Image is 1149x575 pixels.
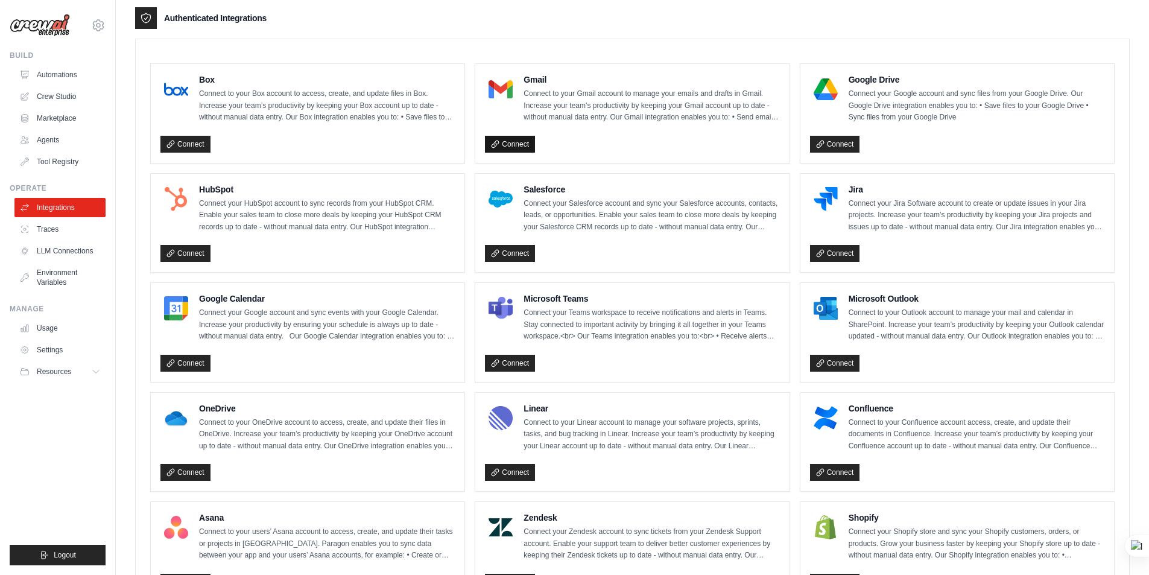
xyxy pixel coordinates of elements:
img: Jira Logo [814,187,838,211]
h3: Authenticated Integrations [164,12,267,24]
p: Connect your Salesforce account and sync your Salesforce accounts, contacts, leads, or opportunit... [524,198,779,233]
a: Connect [810,355,860,372]
a: Connect [485,464,535,481]
a: Connect [810,245,860,262]
a: Connect [160,136,210,153]
p: Connect your Zendesk account to sync tickets from your Zendesk Support account. Enable your suppo... [524,526,779,562]
p: Connect to your Confluence account access, create, and update their documents in Confluence. Incr... [849,417,1104,453]
img: Microsoft Teams Logo [489,296,513,320]
p: Connect to your Linear account to manage your software projects, sprints, tasks, and bug tracking... [524,417,779,453]
div: Operate [10,183,106,193]
p: Connect your HubSpot account to sync records from your HubSpot CRM. Enable your sales team to clo... [199,198,455,233]
a: Integrations [14,198,106,217]
button: Logout [10,545,106,565]
h4: Jira [849,183,1104,195]
a: Connect [485,355,535,372]
p: Connect your Google account and sync events with your Google Calendar. Increase your productivity... [199,307,455,343]
a: Connect [160,464,210,481]
div: Build [10,51,106,60]
p: Connect your Teams workspace to receive notifications and alerts in Teams. Stay connected to impo... [524,307,779,343]
h4: Linear [524,402,779,415]
img: Confluence Logo [814,406,838,430]
img: Asana Logo [164,515,188,539]
h4: Google Calendar [199,293,455,305]
a: Agents [14,130,106,150]
div: Manage [10,304,106,314]
h4: Confluence [849,402,1104,415]
h4: Microsoft Teams [524,293,779,305]
a: Settings [14,340,106,360]
p: Connect to your Gmail account to manage your emails and drafts in Gmail. Increase your team’s pro... [524,88,779,124]
h4: Microsoft Outlook [849,293,1104,305]
span: Resources [37,367,71,376]
a: Traces [14,220,106,239]
a: Tool Registry [14,152,106,171]
a: LLM Connections [14,241,106,261]
h4: OneDrive [199,402,455,415]
a: Crew Studio [14,87,106,106]
a: Usage [14,319,106,338]
p: Connect to your OneDrive account to access, create, and update their files in OneDrive. Increase ... [199,417,455,453]
img: Salesforce Logo [489,187,513,211]
h4: Salesforce [524,183,779,195]
a: Connect [160,355,210,372]
img: OneDrive Logo [164,406,188,430]
img: Logo [10,14,70,37]
a: Connect [810,136,860,153]
h4: Asana [199,512,455,524]
h4: Shopify [849,512,1104,524]
h4: HubSpot [199,183,455,195]
a: Automations [14,65,106,84]
p: Connect to your users’ Asana account to access, create, and update their tasks or projects in [GE... [199,526,455,562]
a: Connect [485,136,535,153]
h4: Box [199,74,455,86]
img: Google Drive Logo [814,77,838,101]
button: Resources [14,362,106,381]
a: Connect [810,464,860,481]
p: Connect your Google account and sync files from your Google Drive. Our Google Drive integration e... [849,88,1104,124]
img: Shopify Logo [814,515,838,539]
p: Connect your Jira Software account to create or update issues in your Jira projects. Increase you... [849,198,1104,233]
p: Connect your Shopify store and sync your Shopify customers, orders, or products. Grow your busine... [849,526,1104,562]
a: Marketplace [14,109,106,128]
h4: Google Drive [849,74,1104,86]
a: Environment Variables [14,263,106,292]
img: Microsoft Outlook Logo [814,296,838,320]
img: HubSpot Logo [164,187,188,211]
img: Zendesk Logo [489,515,513,539]
h4: Gmail [524,74,779,86]
a: Connect [485,245,535,262]
img: Linear Logo [489,406,513,430]
img: Box Logo [164,77,188,101]
img: Gmail Logo [489,77,513,101]
p: Connect to your Outlook account to manage your mail and calendar in SharePoint. Increase your tea... [849,307,1104,343]
h4: Zendesk [524,512,779,524]
p: Connect to your Box account to access, create, and update files in Box. Increase your team’s prod... [199,88,455,124]
img: Google Calendar Logo [164,296,188,320]
a: Connect [160,245,210,262]
span: Logout [54,550,76,560]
